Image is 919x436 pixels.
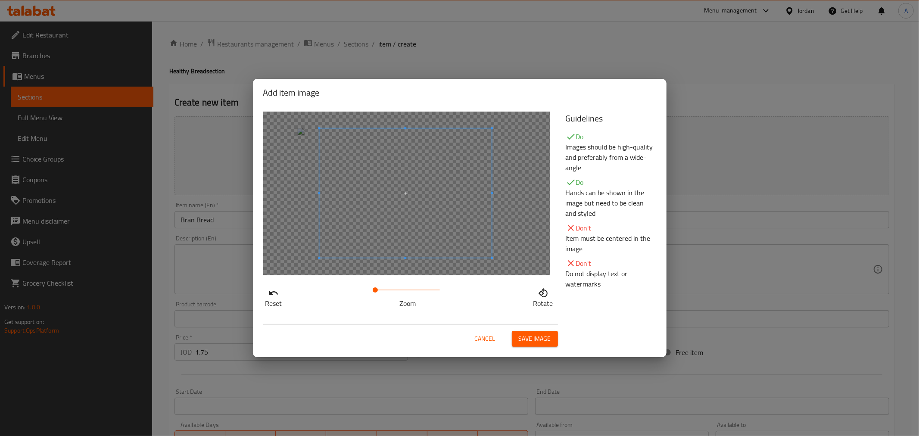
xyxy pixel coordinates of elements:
[263,86,656,100] h2: Add item image
[566,112,656,125] h5: Guidelines
[519,333,551,344] span: Save image
[533,298,553,308] p: Rotate
[263,286,284,307] button: Reset
[375,298,440,308] p: Zoom
[566,142,656,173] p: Images should be high-quality and preferably from a wide-angle
[566,187,656,218] p: Hands can be shown in the image but need to be clean and styled
[566,177,656,187] p: Do
[566,233,656,254] p: Item must be centered in the image
[265,298,282,308] p: Reset
[471,331,499,347] button: Cancel
[566,223,656,233] p: Don't
[566,131,656,142] p: Do
[475,333,495,344] span: Cancel
[512,331,558,347] button: Save image
[566,258,656,268] p: Don't
[566,268,656,289] p: Do not display text or watermarks
[531,286,555,307] button: Rotate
